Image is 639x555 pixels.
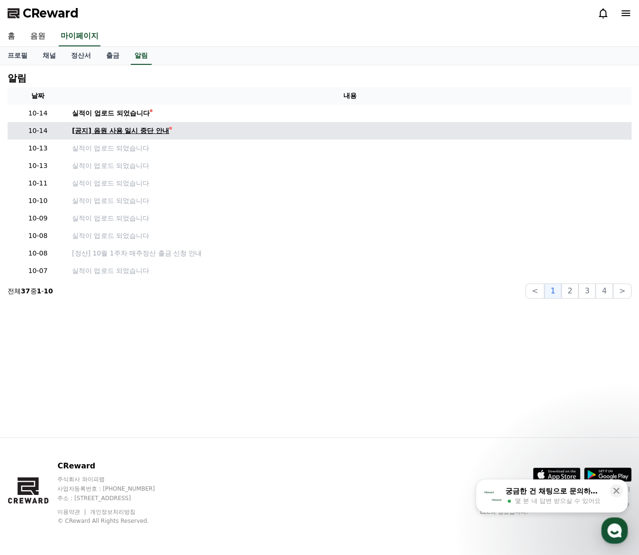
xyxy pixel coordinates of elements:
[11,143,64,153] p: 10-13
[21,287,30,295] strong: 37
[544,283,561,299] button: 1
[57,460,173,472] p: CReward
[72,266,628,276] a: 실적이 업로드 되었습니다
[11,231,64,241] p: 10-08
[90,509,135,515] a: 개인정보처리방침
[57,476,173,483] p: 주식회사 와이피랩
[8,87,68,105] th: 날짜
[11,108,64,118] p: 10-14
[72,143,628,153] a: 실적이 업로드 되었습니다
[63,47,99,65] a: 정산서
[57,494,173,502] p: 주소 : [STREET_ADDRESS]
[44,287,53,295] strong: 10
[23,26,53,46] a: 음원
[11,213,64,223] p: 10-09
[8,6,79,21] a: CReward
[578,283,595,299] button: 3
[57,509,87,515] a: 이용약관
[59,26,100,46] a: 마이페이지
[72,161,628,171] a: 실적이 업로드 되었습니다
[595,283,612,299] button: 4
[57,517,173,525] p: © CReward All Rights Reserved.
[11,161,64,171] p: 10-13
[72,248,628,258] a: [정산] 10월 1주차 매주정산 출금 신청 안내
[11,178,64,188] p: 10-11
[72,178,628,188] a: 실적이 업로드 되었습니다
[87,315,98,322] span: 대화
[3,300,63,324] a: 홈
[11,196,64,206] p: 10-10
[8,73,27,83] h4: 알림
[131,47,152,65] a: 알림
[72,231,628,241] a: 실적이 업로드 되었습니다
[525,283,544,299] button: <
[613,283,631,299] button: >
[63,300,122,324] a: 대화
[72,196,628,206] a: 실적이 업로드 되었습니다
[561,283,578,299] button: 2
[146,314,158,322] span: 설정
[11,126,64,136] p: 10-14
[35,47,63,65] a: 채널
[36,287,41,295] strong: 1
[72,213,628,223] a: 실적이 업로드 되었습니다
[11,248,64,258] p: 10-08
[72,126,628,136] a: [공지] 음원 사용 일시 중단 안내
[30,314,36,322] span: 홈
[72,126,169,136] div: [공지] 음원 사용 일시 중단 안내
[99,47,127,65] a: 출금
[122,300,182,324] a: 설정
[8,286,53,296] p: 전체 중 -
[72,108,628,118] a: 실적이 업로드 되었습니다
[72,108,150,118] div: 실적이 업로드 되었습니다
[23,6,79,21] span: CReward
[68,87,631,105] th: 내용
[11,266,64,276] p: 10-07
[57,485,173,493] p: 사업자등록번호 : [PHONE_NUMBER]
